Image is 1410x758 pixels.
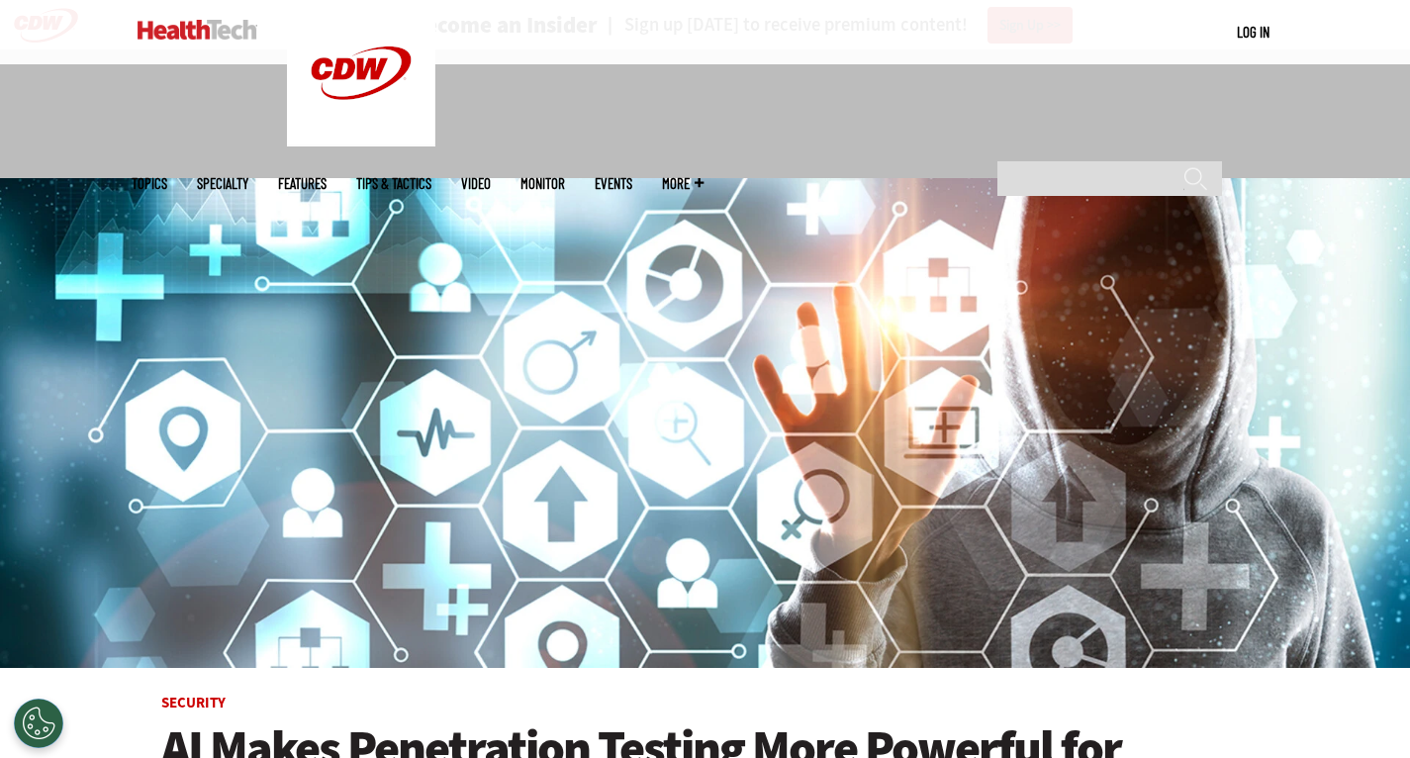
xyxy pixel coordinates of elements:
[138,20,257,40] img: Home
[520,176,565,191] a: MonITor
[1237,22,1269,43] div: User menu
[595,176,632,191] a: Events
[461,176,491,191] a: Video
[1237,23,1269,41] a: Log in
[14,699,63,748] button: Open Preferences
[662,176,704,191] span: More
[14,699,63,748] div: Cookies Settings
[161,693,226,712] a: Security
[197,176,248,191] span: Specialty
[356,176,431,191] a: Tips & Tactics
[287,131,435,151] a: CDW
[278,176,327,191] a: Features
[132,176,167,191] span: Topics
